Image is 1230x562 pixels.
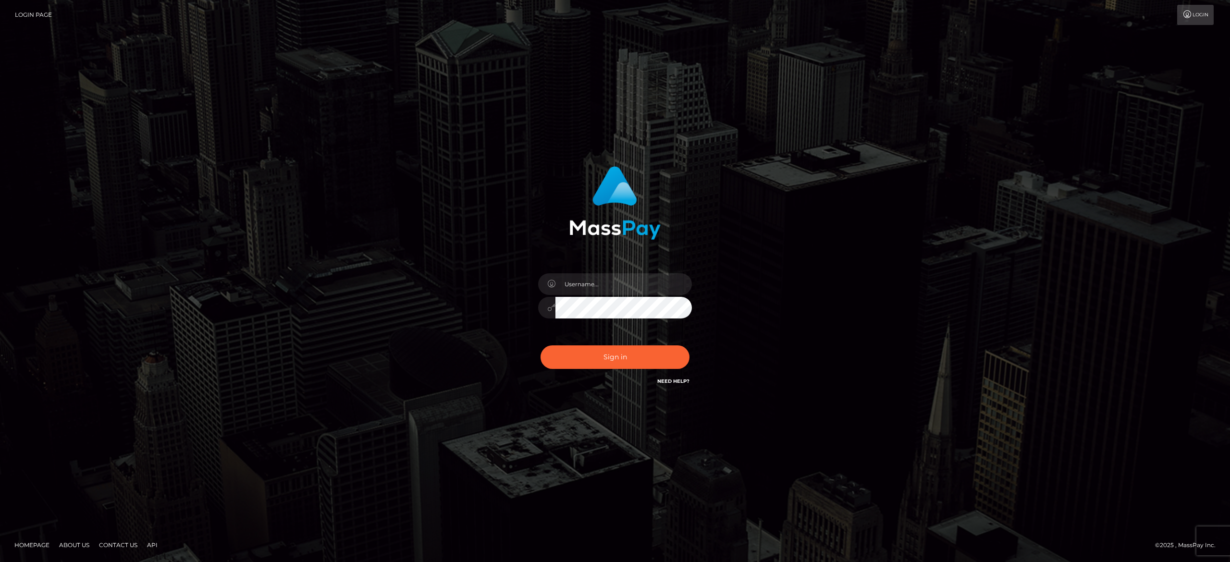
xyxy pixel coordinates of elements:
[657,378,689,384] a: Need Help?
[11,538,53,552] a: Homepage
[15,5,52,25] a: Login Page
[1177,5,1214,25] a: Login
[569,166,661,240] img: MassPay Login
[143,538,161,552] a: API
[541,345,689,369] button: Sign in
[55,538,93,552] a: About Us
[555,273,692,295] input: Username...
[95,538,141,552] a: Contact Us
[1155,540,1223,550] div: © 2025 , MassPay Inc.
